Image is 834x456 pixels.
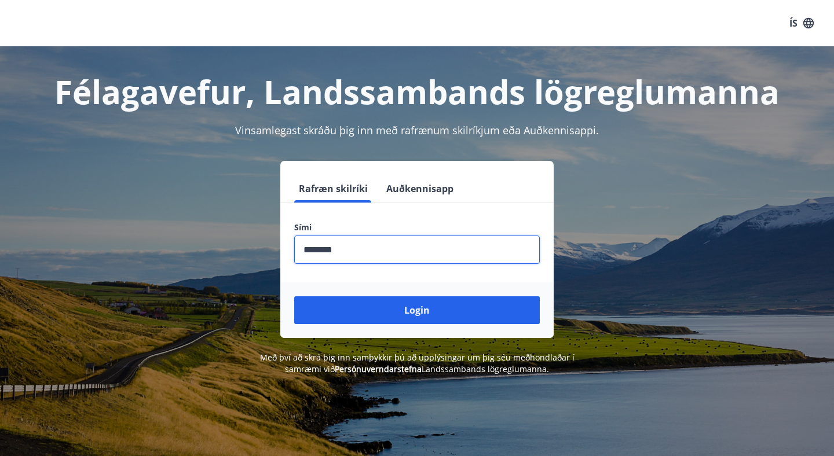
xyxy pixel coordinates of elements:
[14,69,820,113] h1: Félagavefur, Landssambands lögreglumanna
[294,175,372,203] button: Rafræn skilríki
[294,296,540,324] button: Login
[260,352,575,374] span: Með því að skrá þig inn samþykkir þú að upplýsingar um þig séu meðhöndlaðar í samræmi við Landssa...
[235,123,599,137] span: Vinsamlegast skráðu þig inn með rafrænum skilríkjum eða Auðkennisappi.
[382,175,458,203] button: Auðkennisapp
[335,363,422,374] a: Persónuverndarstefna
[783,13,820,34] button: ÍS
[294,222,540,233] label: Sími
